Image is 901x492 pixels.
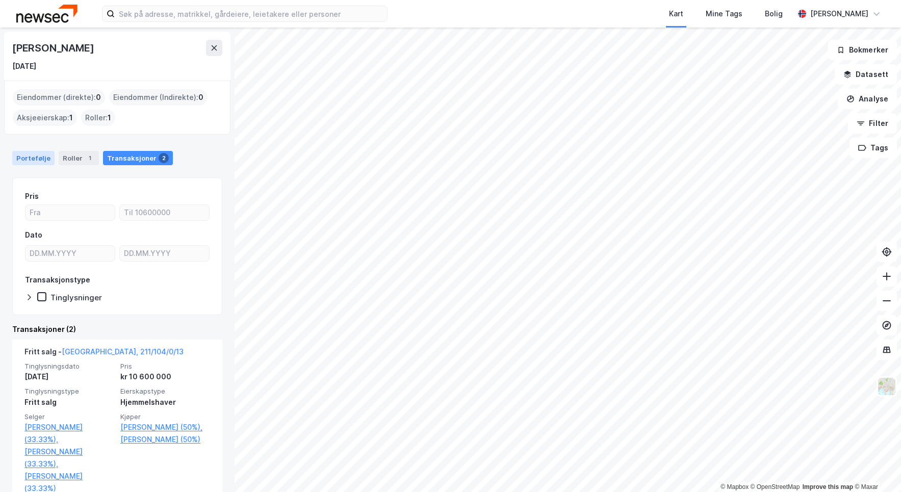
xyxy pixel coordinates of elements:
div: [PERSON_NAME] [810,8,868,20]
span: Kjøper [120,412,210,421]
div: Eiendommer (direkte) : [13,89,105,106]
a: Improve this map [803,483,853,490]
button: Filter [848,113,897,134]
input: DD.MM.YYYY [120,246,209,261]
a: Mapbox [720,483,749,490]
div: 1 [85,153,95,163]
div: [DATE] [24,371,114,383]
input: Søk på adresse, matrikkel, gårdeiere, leietakere eller personer [115,6,387,21]
button: Bokmerker [828,40,897,60]
div: 2 [159,153,169,163]
a: OpenStreetMap [751,483,800,490]
img: newsec-logo.f6e21ccffca1b3a03d2d.png [16,5,78,22]
div: Tinglysninger [50,293,102,302]
span: Tinglysningsdato [24,362,114,371]
iframe: Chat Widget [850,443,901,492]
div: Roller [59,151,99,165]
div: Eiendommer (Indirekte) : [109,89,208,106]
button: Analyse [838,89,897,109]
a: [GEOGRAPHIC_DATA], 211/104/0/13 [62,347,184,356]
a: [PERSON_NAME] (33.33%), [24,446,114,470]
div: Mine Tags [706,8,742,20]
div: Kart [669,8,683,20]
button: Datasett [835,64,897,85]
div: [PERSON_NAME] [12,40,96,56]
input: DD.MM.YYYY [25,246,115,261]
span: 1 [69,112,73,124]
div: Aksjeeierskap : [13,110,77,126]
div: Roller : [81,110,115,126]
div: Bolig [765,8,783,20]
div: Pris [25,190,39,202]
a: [PERSON_NAME] (50%) [120,433,210,446]
span: Tinglysningstype [24,387,114,396]
a: [PERSON_NAME] (50%), [120,421,210,433]
span: 0 [198,91,203,103]
a: [PERSON_NAME] (33.33%), [24,421,114,446]
div: Transaksjoner [103,151,173,165]
div: Hjemmelshaver [120,396,210,408]
span: 1 [108,112,111,124]
div: Transaksjoner (2) [12,323,222,335]
div: [DATE] [12,60,36,72]
button: Tags [849,138,897,158]
input: Fra [25,205,115,220]
span: Selger [24,412,114,421]
input: Til 10600000 [120,205,209,220]
div: kr 10 600 000 [120,371,210,383]
div: Fritt salg - [24,346,184,362]
span: Pris [120,362,210,371]
span: Eierskapstype [120,387,210,396]
img: Z [877,377,896,396]
div: Fritt salg [24,396,114,408]
div: Dato [25,229,42,241]
div: Portefølje [12,151,55,165]
span: 0 [96,91,101,103]
div: Transaksjonstype [25,274,90,286]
